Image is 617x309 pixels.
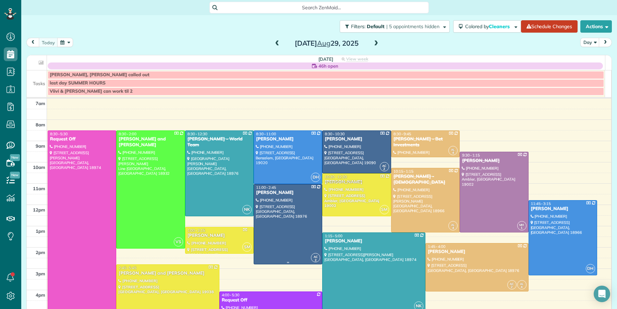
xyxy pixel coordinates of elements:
[324,238,423,244] div: [PERSON_NAME]
[36,292,45,298] span: 4pm
[242,242,252,252] span: SM
[520,282,524,286] span: AL
[382,164,386,168] span: AC
[518,225,526,231] small: 1
[187,233,252,239] div: [PERSON_NAME]
[39,38,58,47] button: today
[508,284,516,290] small: 2
[256,185,276,190] span: 11:00 - 2:45
[531,206,595,212] div: [PERSON_NAME]
[33,207,45,213] span: 12pm
[10,154,20,161] span: New
[36,122,45,127] span: 8am
[599,38,612,47] button: next
[580,20,612,33] button: Actions
[242,205,252,214] span: NK
[531,201,551,206] span: 11:45 - 3:15
[428,244,446,249] span: 1:45 - 4:00
[311,173,320,182] span: DH
[580,38,600,47] button: Day
[26,38,39,47] button: prev
[222,293,240,297] span: 4:00 - 5:30
[36,271,45,276] span: 3pm
[393,136,458,148] div: [PERSON_NAME] - Bet Investments
[10,172,20,179] span: New
[325,131,344,136] span: 8:30 - 10:30
[451,223,455,227] span: AL
[449,225,457,231] small: 4
[489,23,511,30] span: Cleaners
[221,297,320,303] div: Request Off
[510,282,514,286] span: AC
[50,72,149,78] span: [PERSON_NAME], [PERSON_NAME] called out
[33,186,45,191] span: 11am
[119,131,136,136] span: 8:30 - 2:00
[336,20,450,33] a: Filters: Default | 5 appointments hidden
[394,169,413,174] span: 10:15 - 1:15
[256,136,320,142] div: [PERSON_NAME]
[521,20,578,33] a: Schedule Changes
[118,136,183,148] div: [PERSON_NAME] and [PERSON_NAME]
[465,23,512,30] span: Colored by
[518,284,526,290] small: 4
[50,131,68,136] span: 8:30 - 5:30
[380,205,389,214] span: SM
[119,265,136,270] span: 2:45 - 5:45
[36,143,45,149] span: 9am
[393,174,458,185] div: [PERSON_NAME] - [DEMOGRAPHIC_DATA]
[380,166,389,172] small: 2
[324,179,389,185] div: [PERSON_NAME]
[118,271,217,276] div: [PERSON_NAME] and [PERSON_NAME]
[427,249,527,255] div: [PERSON_NAME]
[453,20,521,33] button: Colored byCleaners
[462,153,480,158] span: 9:30 - 1:15
[594,286,610,302] div: Open Intercom Messenger
[317,39,330,47] span: Aug
[311,257,320,264] small: 2
[256,131,276,136] span: 8:30 - 11:00
[314,255,318,259] span: AC
[451,148,455,151] span: AL
[325,233,342,238] span: 1:15 - 5:00
[50,80,106,86] span: last day SUMMER HOURS
[36,250,45,255] span: 2pm
[462,158,526,164] div: [PERSON_NAME]
[174,237,183,247] span: VS
[318,62,338,69] span: 46h open
[367,23,385,30] span: Default
[284,39,370,47] h2: [DATE] 29, 2025
[386,23,439,30] span: | 5 appointments hidden
[318,56,333,62] span: [DATE]
[36,228,45,234] span: 1pm
[519,223,524,227] span: MH
[187,228,205,233] span: 1:00 - 2:15
[187,136,252,148] div: [PERSON_NAME] - World Team
[449,150,457,156] small: 4
[586,264,595,273] span: DH
[50,89,133,94] span: Viivi & [PERSON_NAME] can work til 2
[324,136,389,142] div: [PERSON_NAME]
[50,136,114,142] div: Request Off
[346,56,368,62] span: View week
[33,164,45,170] span: 10am
[394,131,411,136] span: 8:30 - 9:45
[351,23,365,30] span: Filters:
[36,101,45,106] span: 7am
[187,131,207,136] span: 8:30 - 12:30
[256,190,320,196] div: [PERSON_NAME]
[325,174,347,179] span: 10:30 - 12:30
[340,20,450,33] button: Filters: Default | 5 appointments hidden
